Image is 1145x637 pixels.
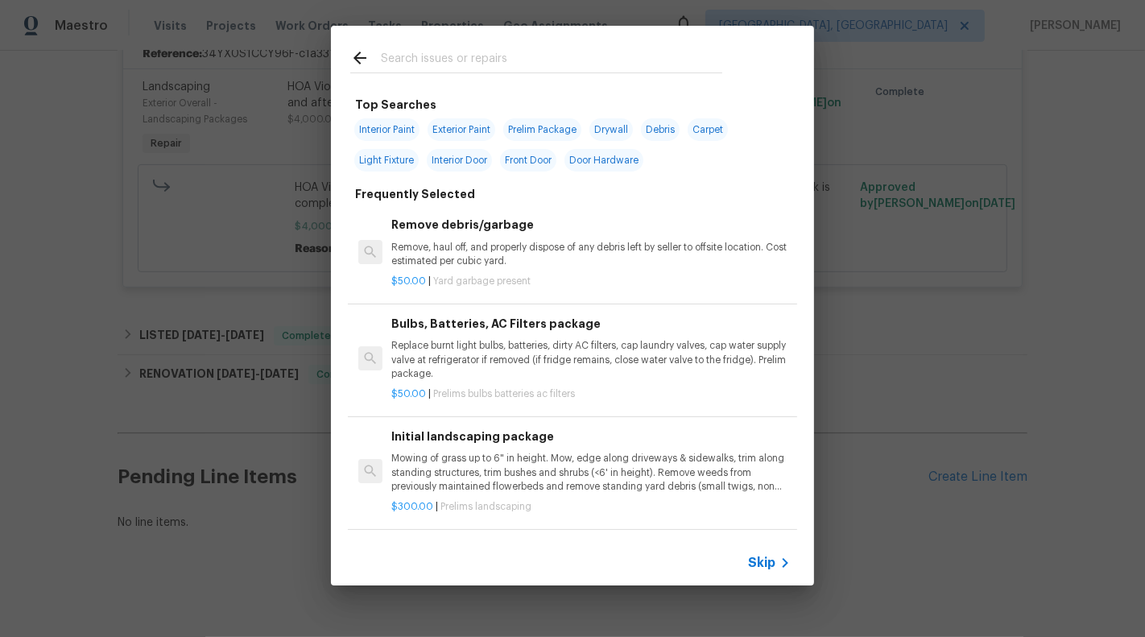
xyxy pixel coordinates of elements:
[381,48,722,72] input: Search issues or repairs
[391,275,791,288] p: |
[355,96,436,114] h6: Top Searches
[503,118,581,141] span: Prelim Package
[391,216,791,234] h6: Remove debris/garbage
[391,452,791,493] p: Mowing of grass up to 6" in height. Mow, edge along driveways & sidewalks, trim along standing st...
[391,276,426,286] span: $50.00
[433,276,531,286] span: Yard garbage present
[354,118,420,141] span: Interior Paint
[688,118,728,141] span: Carpet
[433,389,575,399] span: Prelims bulbs batteries ac filters
[427,149,492,172] span: Interior Door
[391,387,791,401] p: |
[589,118,633,141] span: Drywall
[428,118,495,141] span: Exterior Paint
[641,118,680,141] span: Debris
[391,502,433,511] span: $300.00
[391,241,791,268] p: Remove, haul off, and properly dispose of any debris left by seller to offsite location. Cost est...
[391,500,791,514] p: |
[354,149,419,172] span: Light Fixture
[391,428,791,445] h6: Initial landscaping package
[748,555,775,571] span: Skip
[355,185,475,203] h6: Frequently Selected
[391,389,426,399] span: $50.00
[391,339,791,380] p: Replace burnt light bulbs, batteries, dirty AC filters, cap laundry valves, cap water supply valv...
[500,149,556,172] span: Front Door
[564,149,643,172] span: Door Hardware
[391,315,791,333] h6: Bulbs, Batteries, AC Filters package
[440,502,531,511] span: Prelims landscaping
